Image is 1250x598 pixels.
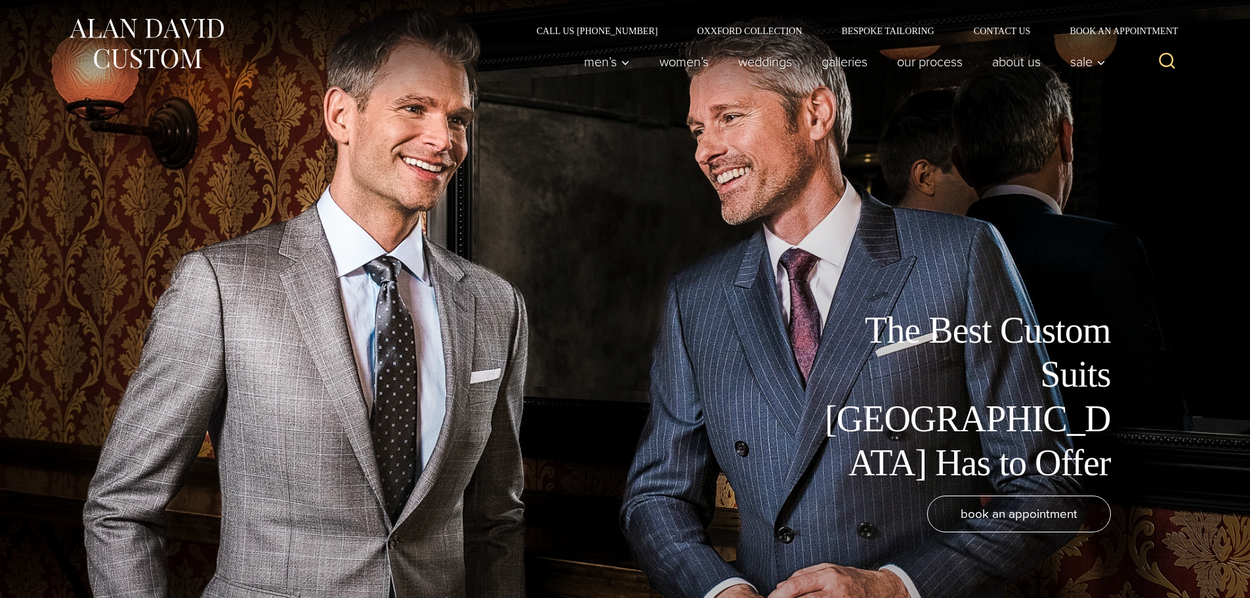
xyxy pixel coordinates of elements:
[584,55,630,68] span: Men’s
[1070,55,1106,68] span: Sale
[517,26,678,35] a: Call Us [PHONE_NUMBER]
[68,14,225,73] img: Alan David Custom
[723,49,806,75] a: weddings
[1050,26,1182,35] a: Book an Appointment
[977,49,1055,75] a: About Us
[882,49,977,75] a: Our Process
[569,49,1112,75] nav: Primary Navigation
[1152,46,1183,77] button: View Search Form
[816,309,1111,485] h1: The Best Custom Suits [GEOGRAPHIC_DATA] Has to Offer
[961,504,1077,523] span: book an appointment
[927,496,1111,532] a: book an appointment
[517,26,1183,35] nav: Secondary Navigation
[644,49,723,75] a: Women’s
[822,26,953,35] a: Bespoke Tailoring
[677,26,822,35] a: Oxxford Collection
[954,26,1051,35] a: Contact Us
[806,49,882,75] a: Galleries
